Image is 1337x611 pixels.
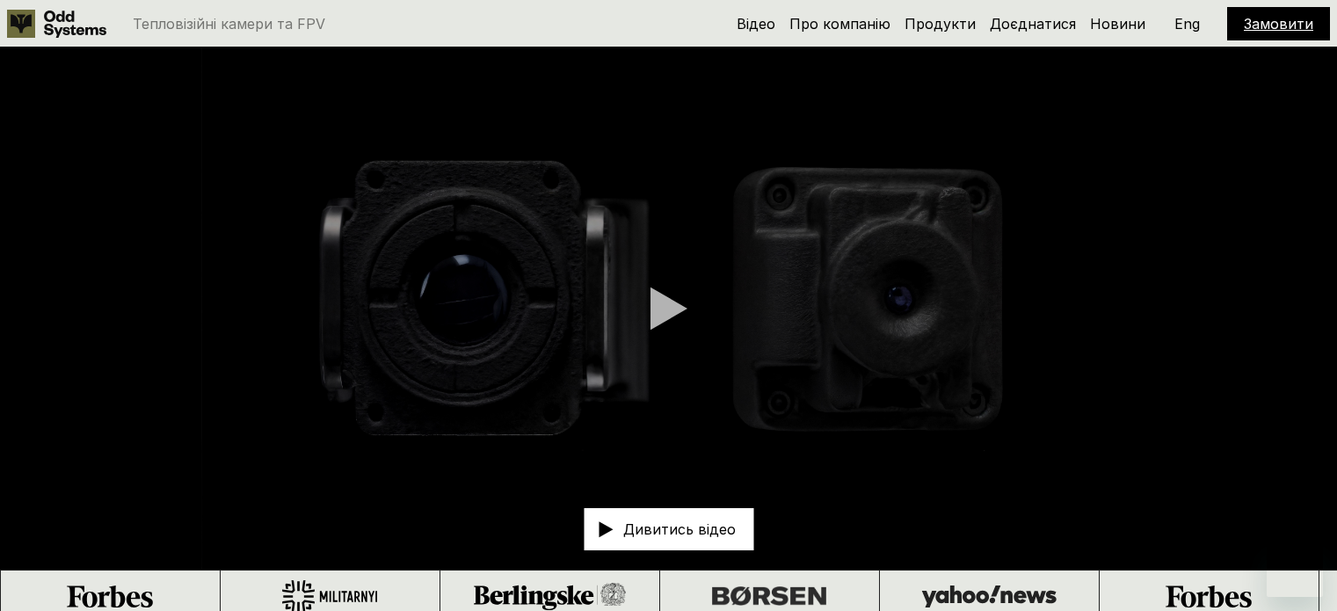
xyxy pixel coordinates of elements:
a: Продукти [905,15,976,33]
p: Тепловізійні камери та FPV [133,17,325,31]
p: Дивитись відео [623,522,736,536]
p: Eng [1174,17,1200,31]
a: Новини [1090,15,1145,33]
a: Про компанію [789,15,890,33]
a: Доєднатися [990,15,1076,33]
iframe: Button to launch messaging window [1267,541,1323,597]
a: Відео [737,15,775,33]
a: Замовити [1244,15,1313,33]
